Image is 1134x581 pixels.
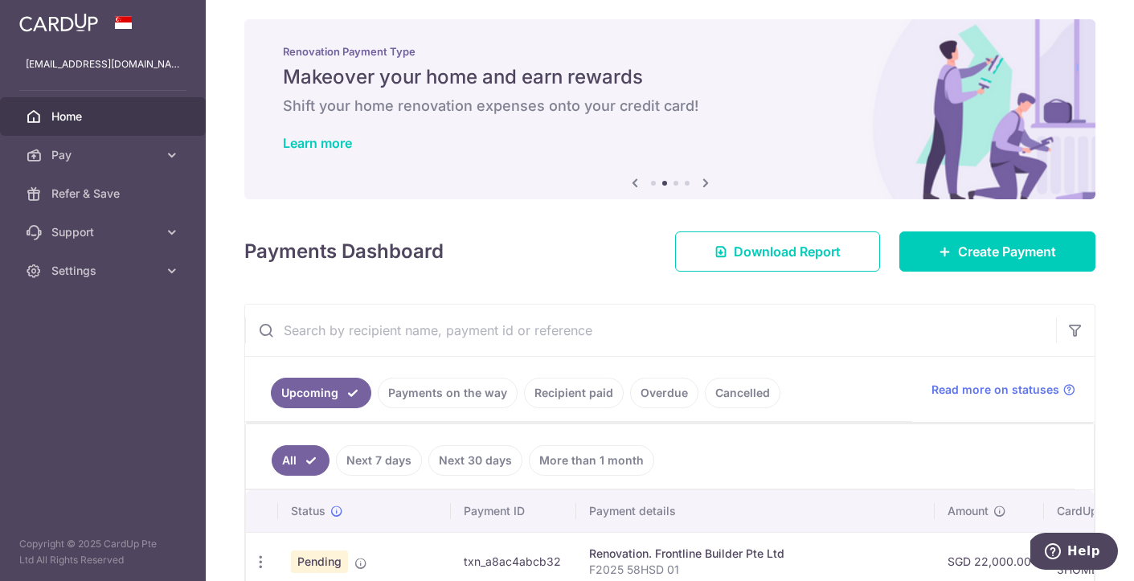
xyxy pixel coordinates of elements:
a: Payments on the way [378,378,518,408]
iframe: Opens a widget where you can find more information [1030,533,1118,573]
p: Renovation Payment Type [283,45,1057,58]
span: Read more on statuses [931,382,1059,398]
span: CardUp fee [1057,503,1118,519]
span: Settings [51,263,158,279]
span: Support [51,224,158,240]
span: Amount [948,503,989,519]
span: Download Report [734,242,841,261]
img: Renovation banner [244,19,1095,199]
a: Learn more [283,135,352,151]
p: [EMAIL_ADDRESS][DOMAIN_NAME] [26,56,180,72]
h6: Shift your home renovation expenses onto your credit card! [283,96,1057,116]
th: Payment details [576,490,935,532]
th: Payment ID [451,490,576,532]
span: Home [51,108,158,125]
a: Download Report [675,231,880,272]
span: Refer & Save [51,186,158,202]
h5: Makeover your home and earn rewards [283,64,1057,90]
div: Renovation. Frontline Builder Pte Ltd [589,546,922,562]
span: Create Payment [958,242,1056,261]
span: Status [291,503,325,519]
img: CardUp [19,13,98,32]
a: Read more on statuses [931,382,1075,398]
h4: Payments Dashboard [244,237,444,266]
a: Create Payment [899,231,1095,272]
a: More than 1 month [529,445,654,476]
input: Search by recipient name, payment id or reference [245,305,1056,356]
a: All [272,445,330,476]
a: Recipient paid [524,378,624,408]
a: Overdue [630,378,698,408]
span: Pending [291,550,348,573]
a: Next 30 days [428,445,522,476]
a: Next 7 days [336,445,422,476]
a: Cancelled [705,378,780,408]
a: Upcoming [271,378,371,408]
span: Pay [51,147,158,163]
p: F2025 58HSD 01 [589,562,922,578]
